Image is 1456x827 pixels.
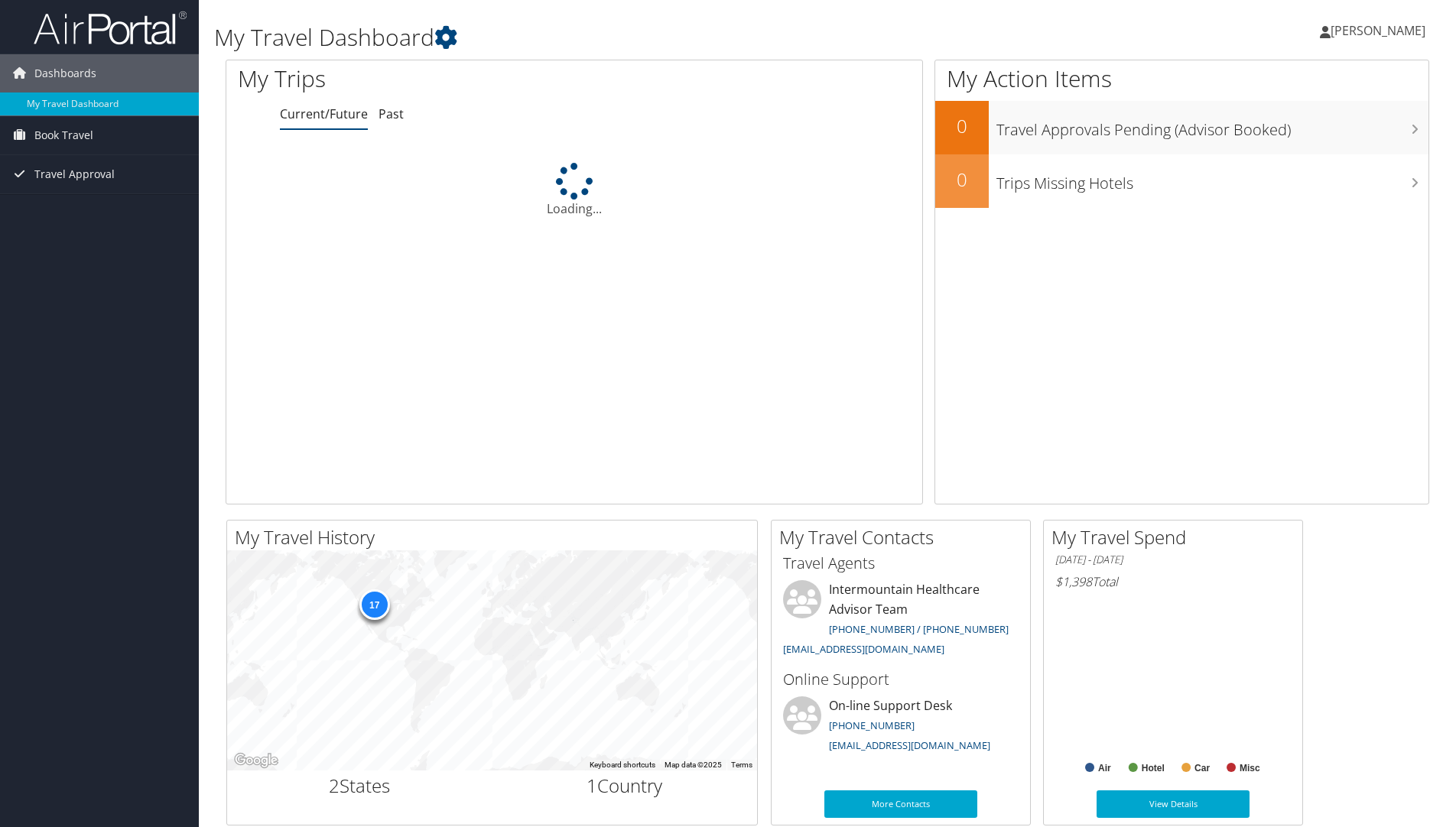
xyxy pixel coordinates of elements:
a: Terms (opens in new tab) [731,761,752,769]
h6: Total [1055,573,1291,590]
a: Past [379,105,404,122]
a: [PHONE_NUMBER] / [PHONE_NUMBER] [829,622,1009,636]
h2: Country [504,773,746,799]
span: $1,398 [1055,573,1092,590]
h2: 0 [935,113,989,139]
span: Dashboards [34,54,96,92]
h3: Travel Agents [783,553,1019,574]
h1: My Travel Dashboard [214,21,1032,54]
h6: [DATE] - [DATE] [1055,553,1291,567]
img: Google [231,751,281,770]
a: 0Trips Missing Hotels [935,154,1428,208]
a: 0Travel Approvals Pending (Advisor Booked) [935,101,1428,154]
div: 17 [359,589,389,619]
img: airportal-logo.png [34,10,187,46]
a: [PHONE_NUMBER] [829,718,915,732]
a: [PERSON_NAME] [1320,8,1441,54]
span: Travel Approval [34,155,115,193]
span: [PERSON_NAME] [1331,22,1425,39]
button: Keyboard shortcuts [590,760,655,770]
a: Open this area in Google Maps (opens a new window) [231,751,281,770]
h2: States [239,773,481,799]
span: 2 [329,773,340,798]
h2: My Travel History [235,524,757,550]
h3: Travel Approvals Pending (Advisor Booked) [996,112,1428,141]
a: View Details [1097,790,1250,818]
div: Loading... [226,163,922,218]
h1: My Action Items [935,63,1428,95]
h3: Trips Missing Hotels [996,165,1428,194]
text: Misc [1240,763,1260,773]
span: 1 [587,773,597,798]
li: Intermountain Healthcare Advisor Team [775,580,1026,662]
a: [EMAIL_ADDRESS][DOMAIN_NAME] [829,738,990,752]
h1: My Trips [238,63,621,95]
h2: My Travel Contacts [779,524,1030,550]
span: Map data ©2025 [665,761,722,769]
h3: Online Support [783,669,1019,690]
text: Car [1194,763,1210,773]
a: [EMAIL_ADDRESS][DOMAIN_NAME] [783,642,944,656]
li: On-line Support Desk [775,696,1026,759]
a: Current/Future [280,105,368,122]
h2: 0 [935,167,989,193]
text: Air [1098,763,1111,773]
text: Hotel [1142,763,1165,773]
span: Book Travel [34,116,93,154]
h2: My Travel Spend [1051,524,1302,550]
a: More Contacts [824,790,977,818]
